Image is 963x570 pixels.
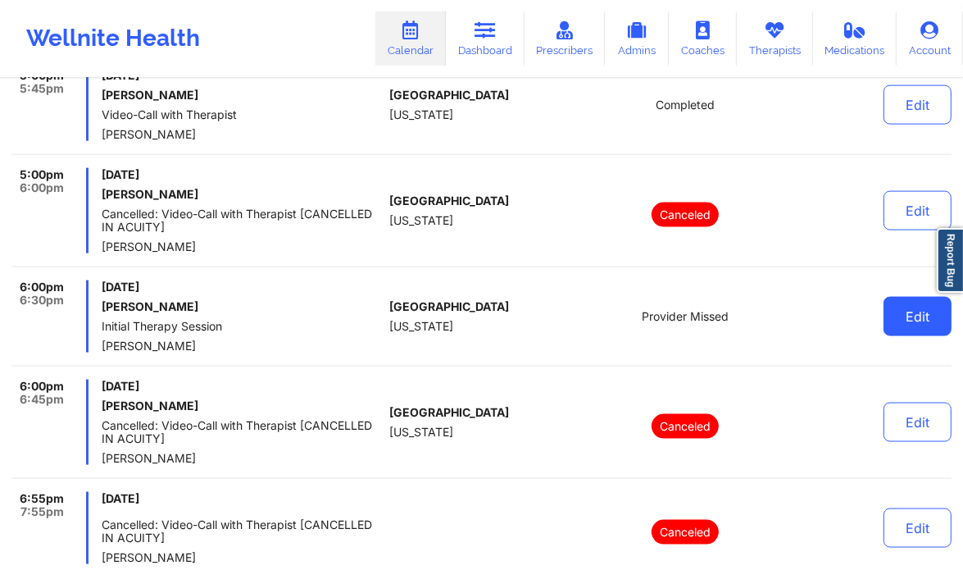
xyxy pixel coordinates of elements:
[737,11,813,66] a: Therapists
[656,98,715,112] span: Completed
[102,399,383,413] h6: [PERSON_NAME]
[102,89,383,102] h6: [PERSON_NAME]
[652,203,719,227] p: Canceled
[102,492,383,505] span: [DATE]
[20,380,64,393] span: 6:00pm
[20,181,64,194] span: 6:00pm
[375,11,446,66] a: Calendar
[20,492,64,505] span: 6:55pm
[20,294,64,307] span: 6:30pm
[389,194,509,207] span: [GEOGRAPHIC_DATA]
[642,310,729,323] span: Provider Missed
[102,320,383,333] span: Initial Therapy Session
[102,207,383,234] span: Cancelled: Video-Call with Therapist [CANCELLED IN ACUITY]
[389,300,509,313] span: [GEOGRAPHIC_DATA]
[20,280,64,294] span: 6:00pm
[20,393,64,406] span: 6:45pm
[20,168,64,181] span: 5:00pm
[937,228,963,293] a: Report Bug
[102,452,383,465] span: [PERSON_NAME]
[389,89,509,102] span: [GEOGRAPHIC_DATA]
[389,426,453,439] span: [US_STATE]
[446,11,525,66] a: Dashboard
[102,419,383,445] span: Cancelled: Video-Call with Therapist [CANCELLED IN ACUITY]
[20,505,64,518] span: 7:55pm
[389,406,509,419] span: [GEOGRAPHIC_DATA]
[102,108,383,121] span: Video-Call with Therapist
[669,11,737,66] a: Coaches
[884,403,952,442] button: Edit
[652,414,719,439] p: Canceled
[884,85,952,125] button: Edit
[813,11,897,66] a: Medications
[884,508,952,548] button: Edit
[389,320,453,333] span: [US_STATE]
[102,188,383,201] h6: [PERSON_NAME]
[102,340,383,353] span: [PERSON_NAME]
[102,380,383,393] span: [DATE]
[102,518,383,545] span: Cancelled: Video-Call with Therapist [CANCELLED IN ACUITY]
[102,551,383,564] span: [PERSON_NAME]
[102,300,383,313] h6: [PERSON_NAME]
[525,11,606,66] a: Prescribers
[884,191,952,230] button: Edit
[102,280,383,294] span: [DATE]
[389,108,453,121] span: [US_STATE]
[884,297,952,336] button: Edit
[897,11,963,66] a: Account
[652,520,719,545] p: Canceled
[20,82,64,95] span: 5:45pm
[102,168,383,181] span: [DATE]
[102,240,383,253] span: [PERSON_NAME]
[605,11,669,66] a: Admins
[102,128,383,141] span: [PERSON_NAME]
[389,214,453,227] span: [US_STATE]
